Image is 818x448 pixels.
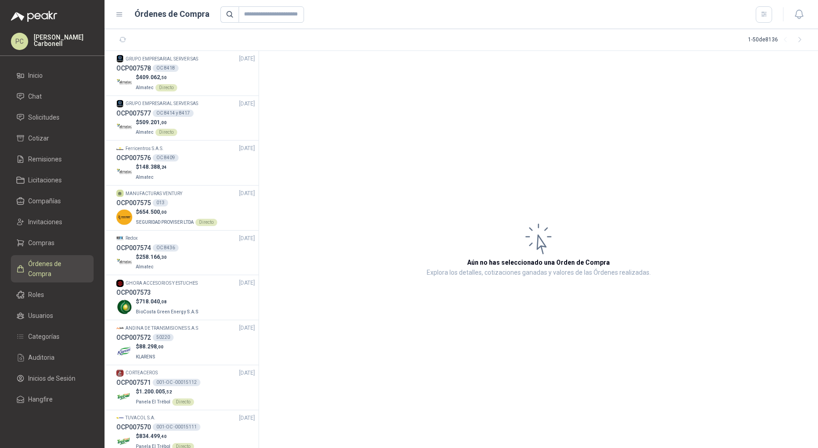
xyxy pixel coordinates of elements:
span: Usuarios [28,311,53,321]
span: Categorías [28,332,60,342]
img: Company Logo [116,414,124,422]
span: Almatec [136,175,154,180]
span: Auditoria [28,352,55,362]
span: 654.500 [139,209,167,215]
div: OC 8436 [153,244,179,252]
span: ,00 [160,120,167,125]
span: Hangfire [28,394,53,404]
a: Remisiones [11,151,94,168]
h3: OCP007572 [116,332,151,342]
img: Logo peakr [11,11,57,22]
div: Directo [172,398,194,406]
span: ,40 [160,434,167,439]
div: Directo [155,84,177,91]
span: KLARENS [136,354,155,359]
span: Invitaciones [28,217,62,227]
span: ,52 [165,389,172,394]
h3: Aún no has seleccionado una Orden de Compra [467,257,610,267]
span: Compras [28,238,55,248]
img: Company Logo [116,145,124,152]
span: [DATE] [239,414,255,423]
a: Usuarios [11,307,94,324]
span: 834.499 [139,433,167,439]
span: 1.200.005 [139,388,172,395]
span: Almatec [136,130,154,135]
img: Company Logo [116,389,132,405]
img: Company Logo [116,325,124,332]
span: 718.040 [139,298,167,305]
div: 50220 [153,334,174,341]
span: Chat [28,91,42,101]
img: Company Logo [116,280,124,287]
span: ,30 [160,255,167,260]
a: Company LogoGRUPO EMPRESARIAL SERVER SAS[DATE] OCP007577OC 8414 y 8417Company Logo$509.201,00Alma... [116,100,255,137]
h3: OCP007571 [116,378,151,388]
img: Company Logo [116,299,132,315]
span: Panela El Trébol [136,399,170,404]
a: Auditoria [11,349,94,366]
img: Company Logo [116,55,124,62]
span: 409.062 [139,74,167,81]
p: Redox [125,235,138,242]
h3: OCP007573 [116,287,151,297]
p: MANUFACTURAS VENTURY [125,190,182,197]
p: $ [136,342,164,351]
span: [DATE] [239,100,255,108]
a: Company LogoCORTEACEROS[DATE] OCP007571001-OC -00015112Company Logo$1.200.005,52Panela El TrébolD... [116,369,255,406]
span: [DATE] [239,324,255,332]
span: ,08 [160,299,167,304]
span: Solicitudes [28,112,60,122]
span: Remisiones [28,154,62,164]
div: 001-OC -00015112 [153,379,200,386]
span: [DATE] [239,234,255,243]
span: Compañías [28,196,61,206]
div: OC 8414 y 8417 [153,110,194,117]
span: SEGURIDAD PROVISER LTDA [136,220,194,225]
p: TUVACOL S.A. [125,414,155,422]
span: Almatec [136,264,154,269]
div: 001-OC -00015111 [153,423,200,431]
p: $ [136,73,177,82]
img: Company Logo [116,164,132,180]
img: Company Logo [116,235,124,242]
img: Company Logo [116,100,124,107]
div: Directo [195,219,217,226]
p: GRUPO EMPRESARIAL SERVER SAS [125,55,198,63]
div: OC 8418 [153,65,179,72]
a: Roles [11,286,94,303]
span: Roles [28,290,44,300]
span: [DATE] [239,279,255,287]
a: Inicios de Sesión [11,370,94,387]
p: $ [136,432,194,441]
div: PC [11,33,28,50]
a: Compañías [11,192,94,210]
a: Company LogoFerricentros S.A.S.[DATE] OCP007576OC 8409Company Logo$148.388,24Almatec [116,144,255,181]
span: [DATE] [239,55,255,63]
span: ,00 [157,344,164,349]
h3: OCP007578 [116,63,151,73]
p: CORTEACEROS [125,369,158,377]
h3: OCP007577 [116,108,151,118]
p: GRUPO EMPRESARIAL SERVER SAS [125,100,198,107]
img: Company Logo [116,254,132,270]
p: $ [136,163,167,171]
div: OC 8409 [153,154,179,161]
p: $ [136,297,200,306]
h3: OCP007570 [116,422,151,432]
p: $ [136,388,194,396]
h1: Órdenes de Compra [135,8,209,20]
span: [DATE] [239,189,255,198]
a: Company LogoGHORA ACCESORIOS Y ESTUCHES[DATE] OCP007573Company Logo$718.040,08BioCosta Green Ener... [116,279,255,316]
p: $ [136,253,167,262]
p: [PERSON_NAME] Carbonell [34,34,94,47]
a: Categorías [11,328,94,345]
a: Órdenes de Compra [11,255,94,282]
p: $ [136,208,217,216]
a: Solicitudes [11,109,94,126]
span: Órdenes de Compra [28,259,85,279]
a: Invitaciones [11,213,94,231]
span: ,00 [160,210,167,215]
img: Company Logo [116,344,132,360]
span: ,50 [160,75,167,80]
h3: OCP007576 [116,153,151,163]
